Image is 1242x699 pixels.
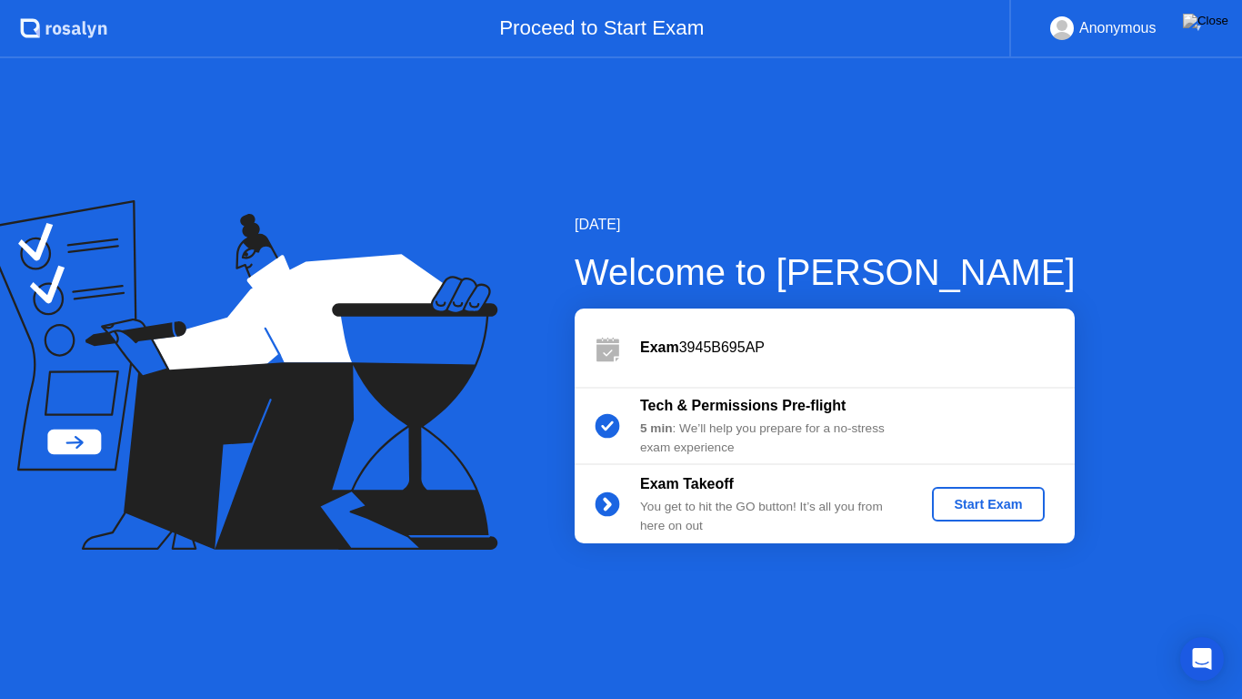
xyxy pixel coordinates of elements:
div: Open Intercom Messenger [1180,637,1224,681]
div: You get to hit the GO button! It’s all you from here on out [640,498,902,535]
div: : We’ll help you prepare for a no-stress exam experience [640,420,902,457]
button: Start Exam [932,487,1044,522]
div: 3945B695AP [640,337,1075,359]
b: 5 min [640,421,673,435]
b: Exam Takeoff [640,476,734,491]
div: [DATE] [575,214,1076,236]
div: Welcome to [PERSON_NAME] [575,245,1076,299]
div: Start Exam [939,497,1037,512]
div: Anonymous [1079,16,1157,40]
b: Tech & Permissions Pre-flight [640,398,846,413]
img: Close [1183,14,1228,28]
b: Exam [640,339,679,355]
